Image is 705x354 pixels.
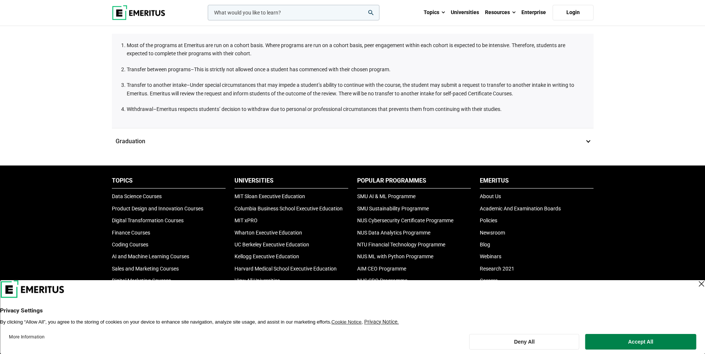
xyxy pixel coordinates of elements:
a: Harvard Medical School Executive Education [235,266,337,272]
a: Columbia Business School Executive Education [235,206,343,212]
a: UC Berkeley Executive Education [235,242,309,248]
a: NTU Financial Technology Programme [357,242,445,248]
a: Wharton Executive Education [235,230,302,236]
a: Digital Marketing Courses [112,278,171,283]
li: Withdrawal–Emeritus respects students’ decision to withdraw due to personal or professional circu... [127,105,586,113]
a: Blog [480,242,490,248]
a: NUS Cybersecurity Certificate Programme [357,217,453,223]
a: SMU AI & ML Programme [357,193,415,199]
a: SMU Sustainability Programme [357,206,429,212]
a: Data Science Courses [112,193,162,199]
a: Careers [480,278,498,283]
a: Digital Transformation Courses [112,217,184,223]
a: AI and Machine Learning Courses [112,253,189,259]
a: Coding Courses [112,242,148,248]
li: Most of the programs at Emeritus are run on a cohort basis. Where programs are run on a cohort ba... [127,41,586,58]
a: About Us [480,193,501,199]
a: Policies [480,217,497,223]
a: View All Universities [235,278,280,283]
a: Login [553,5,594,20]
a: Finance Courses [112,230,150,236]
li: Transfer to another intake–Under special circumstances that may impede a student’s ability to con... [127,81,586,98]
a: MIT Sloan Executive Education [235,193,305,199]
a: Academic And Examination Boards [480,206,561,212]
input: woocommerce-product-search-field-0 [208,5,379,20]
a: Webinars [480,253,501,259]
li: Transfer between programs–This is strictly not allowed once a student has commenced with their ch... [127,65,586,73]
a: MIT xPRO [235,217,258,223]
a: AIM CEO Programme [357,266,406,272]
a: Sales and Marketing Courses [112,266,179,272]
a: NUS ML with Python Programme [357,253,433,259]
a: Research 2021 [480,266,514,272]
a: Newsroom [480,230,505,236]
p: Graduation [112,128,594,154]
a: NUS Data Analytics Programme [357,230,430,236]
a: NUS CDO Programme [357,278,407,283]
a: Product Design and Innovation Courses [112,206,203,212]
a: Kellogg Executive Education [235,253,299,259]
